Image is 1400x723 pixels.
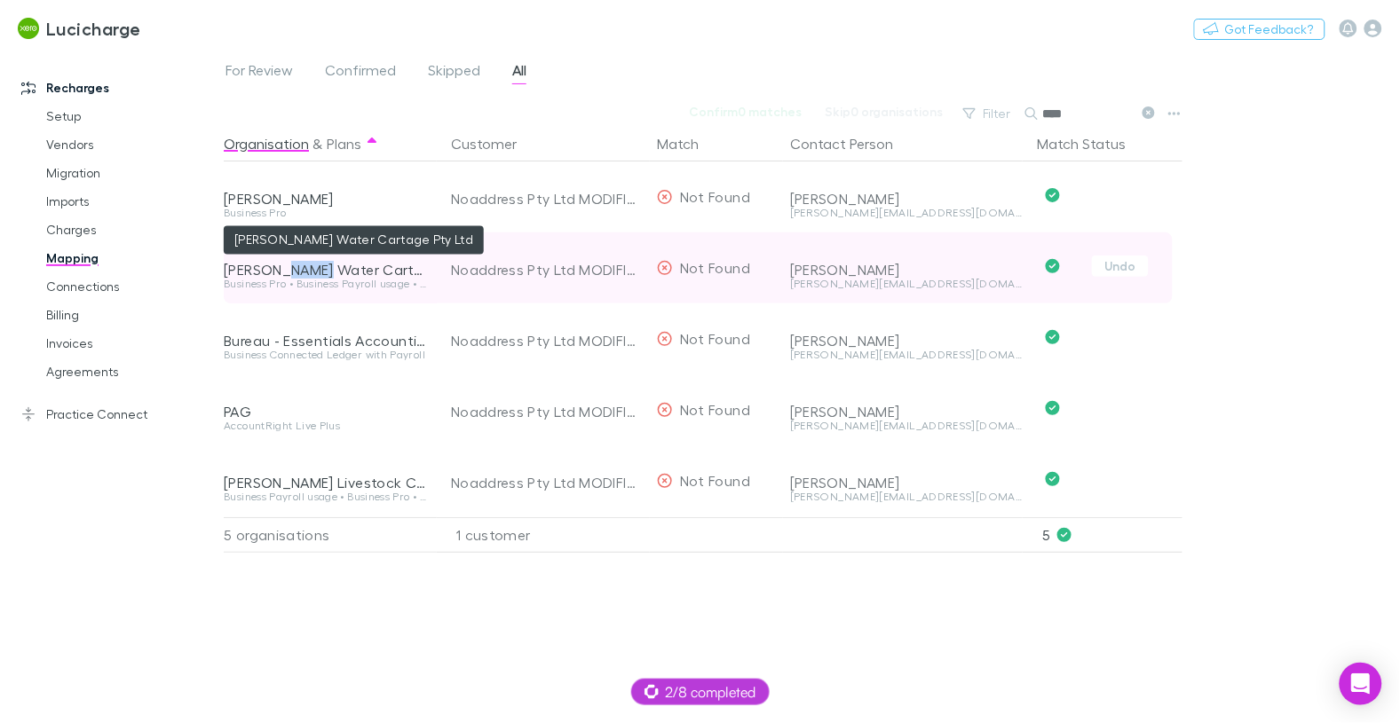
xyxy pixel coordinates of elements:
svg: Confirmed [1046,259,1060,273]
div: Noaddress Pty Ltd MODIFIED [451,305,643,376]
div: [PERSON_NAME] [790,190,1023,208]
div: PAG [224,403,430,420]
span: Not Found [680,259,750,276]
a: Agreements [28,358,220,386]
span: Not Found [680,401,750,418]
div: [PERSON_NAME][EMAIL_ADDRESS][DOMAIN_NAME] [790,208,1023,218]
div: [PERSON_NAME] [790,474,1023,491]
button: Plans [327,126,361,161]
a: Imports [28,187,220,216]
div: Noaddress Pty Ltd MODIFIED [451,376,643,447]
div: [PERSON_NAME] [224,190,430,208]
div: [PERSON_NAME] [790,403,1023,420]
div: Noaddress Pty Ltd MODIFIED [451,234,643,305]
a: Practice Connect [4,400,220,428]
div: [PERSON_NAME][EMAIL_ADDRESS][DOMAIN_NAME] [790,491,1023,502]
div: Open Intercom Messenger [1340,663,1382,705]
div: Noaddress Pty Ltd MODIFIED [451,447,643,518]
a: Invoices [28,329,220,358]
img: Lucicharge's Logo [18,18,39,39]
a: Setup [28,102,220,130]
button: Skip0 organisations [813,101,954,122]
div: [PERSON_NAME][EMAIL_ADDRESS][DOMAIN_NAME] [790,420,1023,431]
span: All [512,61,526,84]
button: Contact Person [790,126,914,161]
div: Noaddress Pty Ltd MODIFIED [451,163,643,234]
p: 5 [1042,518,1182,552]
div: Business Connected Ledger with Payroll [224,350,430,360]
svg: Confirmed [1046,330,1060,344]
div: Business Pro • Business Payroll usage • Ledger Price Plan [224,279,430,289]
a: Charges [28,216,220,244]
a: Billing [28,301,220,329]
div: Bureau - Essentials Accounting 245 [224,332,430,350]
a: Mapping [28,244,220,272]
a: Migration [28,159,220,187]
div: & [224,126,430,161]
button: Filter [954,103,1022,124]
a: Connections [28,272,220,301]
div: Business Pro [224,208,430,218]
a: Recharges [4,74,220,102]
div: Business Payroll usage • Business Pro • Ledger Price Plan [224,491,430,502]
span: Skipped [428,61,480,84]
button: Match Status [1037,126,1147,161]
a: Vendors [28,130,220,159]
span: Not Found [680,472,750,489]
div: [PERSON_NAME][EMAIL_ADDRESS][DOMAIN_NAME] [790,279,1023,289]
h3: Lucicharge [46,18,141,39]
div: [PERSON_NAME] Water Cartage Pty Ltd [224,261,430,279]
div: 5 organisations [224,517,437,553]
button: Got Feedback? [1194,19,1325,40]
svg: Confirmed [1046,401,1060,415]
div: [PERSON_NAME] Livestock Cartage Pty Ltd [224,474,430,491]
button: Confirm0 matches [677,101,813,122]
div: [PERSON_NAME] [790,261,1023,279]
div: [PERSON_NAME][EMAIL_ADDRESS][DOMAIN_NAME] [790,350,1023,360]
button: Undo [1092,255,1149,277]
div: [PERSON_NAME] [790,332,1023,350]
span: Not Found [680,330,750,347]
div: AccountRight Live Plus [224,420,430,431]
span: Not Found [680,188,750,205]
button: Match [657,126,720,161]
span: For Review [225,61,293,84]
svg: Confirmed [1046,188,1060,202]
a: Lucicharge [7,7,152,50]
svg: Confirmed [1046,472,1060,486]
div: 1 customer [437,517,650,553]
button: Organisation [224,126,309,161]
span: Confirmed [325,61,396,84]
button: Customer [451,126,538,161]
